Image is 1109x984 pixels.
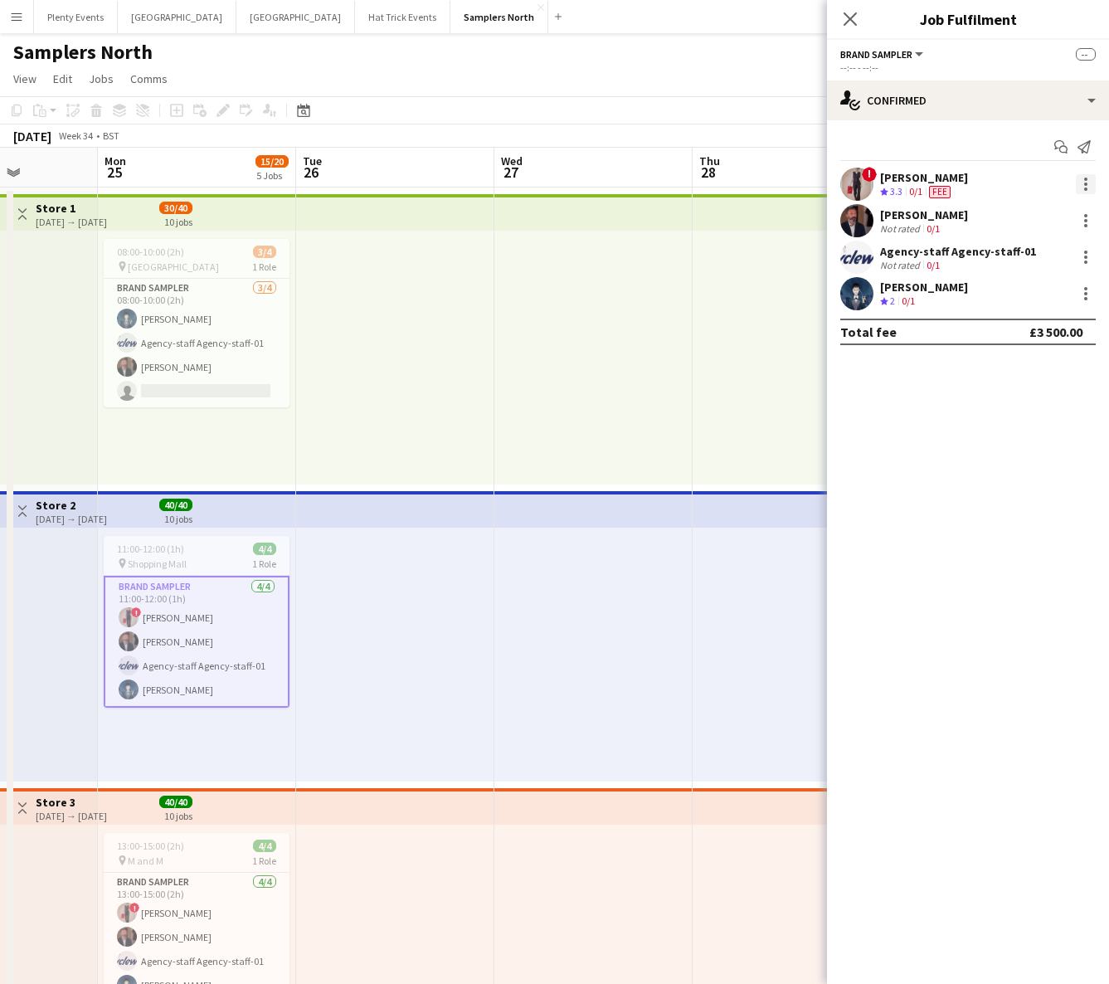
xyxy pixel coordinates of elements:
span: -- [1076,48,1096,61]
span: 40/40 [159,796,192,808]
button: [GEOGRAPHIC_DATA] [236,1,355,33]
span: 26 [300,163,322,182]
a: View [7,68,43,90]
app-job-card: 11:00-12:00 (1h)4/4 Shopping Mall1 RoleBrand Sampler4/411:00-12:00 (1h)![PERSON_NAME][PERSON_NAME... [104,536,289,708]
div: [DATE] → [DATE] [36,810,107,822]
a: Comms [124,68,174,90]
span: 13:00-15:00 (2h) [117,840,184,852]
div: [DATE] → [DATE] [36,216,107,228]
a: Edit [46,68,79,90]
div: Total fee [840,324,897,340]
span: Comms [130,71,168,86]
div: --:-- - --:-- [840,61,1096,74]
a: Jobs [82,68,120,90]
div: [PERSON_NAME] [880,280,968,295]
span: [GEOGRAPHIC_DATA] [128,261,219,273]
div: Not rated [880,259,923,271]
div: 5 Jobs [256,169,288,182]
app-job-card: 08:00-10:00 (2h)3/4 [GEOGRAPHIC_DATA]1 RoleBrand Sampler3/408:00-10:00 (2h)[PERSON_NAME]Agency-st... [104,239,289,407]
app-skills-label: 0/1 [927,259,940,271]
span: 15/20 [255,155,289,168]
span: 3/4 [253,246,276,258]
button: Hat Trick Events [355,1,450,33]
span: Shopping Mall [128,558,187,570]
h3: Store 2 [36,498,107,513]
h1: Samplers North [13,40,153,65]
div: Confirmed [827,80,1109,120]
span: 4/4 [253,840,276,852]
span: 3.3 [890,185,902,197]
span: 08:00-10:00 (2h) [117,246,184,258]
span: ! [862,167,877,182]
button: [GEOGRAPHIC_DATA] [118,1,236,33]
span: 11:00-12:00 (1h) [117,543,184,555]
span: 27 [499,163,523,182]
span: M and M [128,855,163,867]
div: 10 jobs [164,214,192,228]
span: ! [131,607,141,617]
div: [PERSON_NAME] [880,207,968,222]
span: 28 [697,163,720,182]
button: Samplers North [450,1,548,33]
span: Wed [501,153,523,168]
button: Plenty Events [34,1,118,33]
span: 2 [890,295,895,307]
span: View [13,71,36,86]
div: [DATE] [13,128,51,144]
span: 1 Role [252,558,276,570]
app-card-role: Brand Sampler4/411:00-12:00 (1h)![PERSON_NAME][PERSON_NAME]Agency-staff Agency-staff-01[PERSON_NAME] [104,576,289,708]
span: Thu [699,153,720,168]
div: £3 500.00 [1029,324,1082,340]
app-skills-label: 0/1 [909,185,922,197]
span: Jobs [89,71,114,86]
span: 1 Role [252,261,276,273]
h3: Store 3 [36,795,107,810]
span: 4/4 [253,543,276,555]
app-card-role: Brand Sampler3/408:00-10:00 (2h)[PERSON_NAME]Agency-staff Agency-staff-01[PERSON_NAME] [104,279,289,407]
h3: Store 1 [36,201,107,216]
div: BST [103,129,119,142]
span: Week 34 [55,129,96,142]
div: [PERSON_NAME] [880,170,968,185]
span: Brand Sampler [840,48,912,61]
div: 10 jobs [164,511,192,525]
span: Tue [303,153,322,168]
span: 25 [102,163,126,182]
div: Crew has different fees then in role [926,185,954,199]
span: Edit [53,71,72,86]
span: Fee [929,186,951,198]
div: [DATE] → [DATE] [36,513,107,525]
app-skills-label: 0/1 [902,295,915,307]
app-skills-label: 0/1 [927,222,940,235]
h3: Job Fulfilment [827,8,1109,30]
span: 1 Role [252,855,276,867]
div: 10 jobs [164,808,192,822]
span: ! [129,903,139,913]
div: Agency-staff Agency-staff-01 [880,244,1036,259]
span: 40/40 [159,499,192,511]
span: Mon [105,153,126,168]
button: Brand Sampler [840,48,926,61]
span: 30/40 [159,202,192,214]
div: Not rated [880,222,923,235]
